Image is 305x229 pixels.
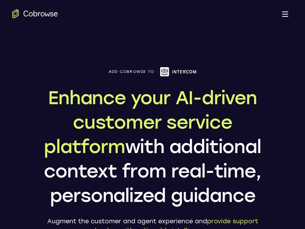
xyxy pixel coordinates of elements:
[12,9,58,18] a: Go to the home page
[12,85,293,208] h1: with additional context from real-time, personalized guidance
[44,87,257,158] span: Enhance your AI-driven customer service platform
[109,69,154,74] span: Add Cobrowse to
[160,67,196,76] img: Intercom logo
